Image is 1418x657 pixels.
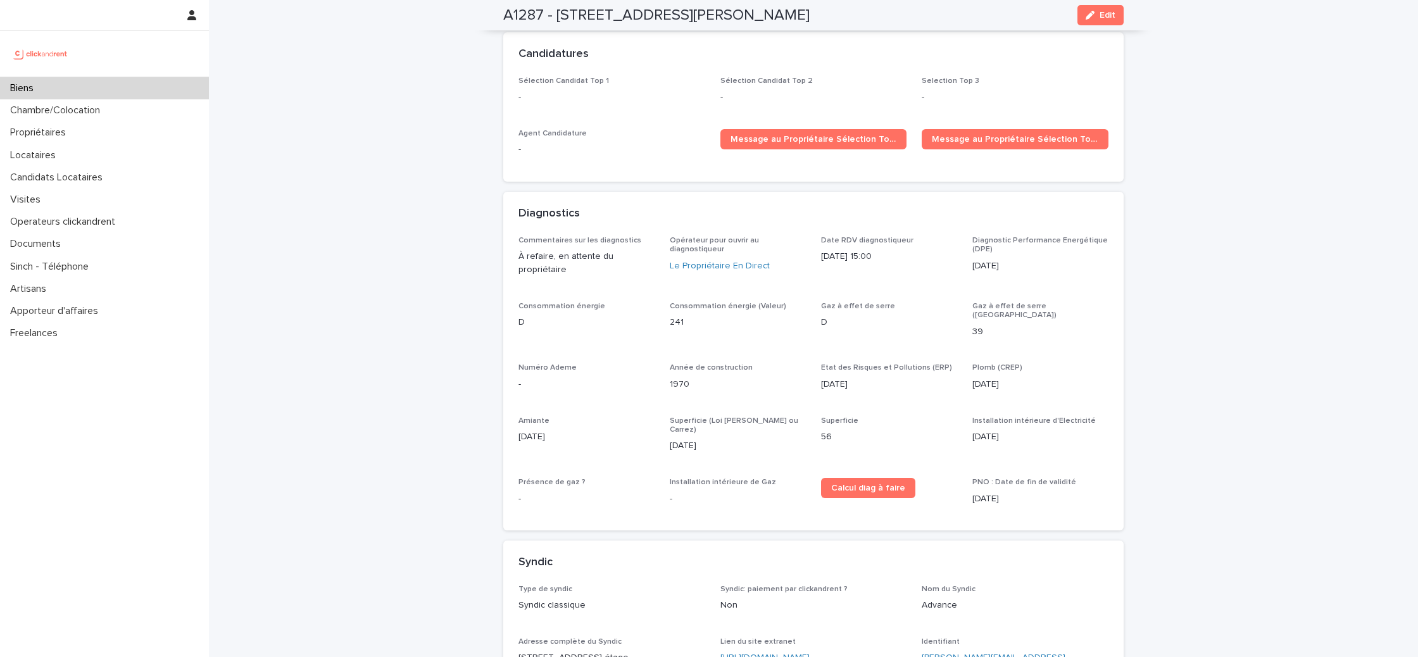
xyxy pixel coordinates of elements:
[518,430,655,444] p: [DATE]
[518,585,572,593] span: Type de syndic
[932,135,1098,144] span: Message au Propriétaire Sélection Top 2
[720,91,907,104] p: -
[972,430,1108,444] p: [DATE]
[5,149,66,161] p: Locataires
[670,417,798,434] span: Superficie (Loi [PERSON_NAME] ou Carrez)
[972,303,1057,319] span: Gaz à effet de serre ([GEOGRAPHIC_DATA])
[972,364,1022,372] span: Plomb (CREP)
[821,364,952,372] span: Etat des Risques et Pollutions (ERP)
[518,492,655,506] p: -
[518,316,655,329] p: D
[670,364,753,372] span: Année de construction
[922,91,1108,104] p: -
[922,585,976,593] span: Nom du Syndic
[922,638,960,646] span: Identifiant
[10,41,72,66] img: UCB0brd3T0yccxBKYDjQ
[972,492,1108,506] p: [DATE]
[518,378,655,391] p: -
[503,6,810,25] h2: A1287 - [STREET_ADDRESS][PERSON_NAME]
[972,417,1096,425] span: Installation intérieure d'Electricité
[518,91,705,104] p: -
[972,378,1108,391] p: [DATE]
[518,303,605,310] span: Consommation énergie
[518,143,705,156] p: -
[821,417,858,425] span: Superficie
[518,638,622,646] span: Adresse complète du Syndic
[972,325,1108,339] p: 39
[518,417,549,425] span: Amiante
[5,194,51,206] p: Visites
[720,638,796,646] span: Lien du site extranet
[821,316,957,329] p: D
[720,599,907,612] p: Non
[972,237,1108,253] span: Diagnostic Performance Energétique (DPE)
[670,479,776,486] span: Installation intérieure de Gaz
[518,237,641,244] span: Commentaires sur les diagnostics
[922,129,1108,149] a: Message au Propriétaire Sélection Top 2
[821,250,957,263] p: [DATE] 15:00
[821,378,957,391] p: [DATE]
[1077,5,1124,25] button: Edit
[5,327,68,339] p: Freelances
[1100,11,1115,20] span: Edit
[821,478,915,498] a: Calcul diag à faire
[518,599,705,612] p: Syndic classique
[731,135,897,144] span: Message au Propriétaire Sélection Top 1
[821,430,957,444] p: 56
[821,237,913,244] span: Date RDV diagnostiqueur
[5,104,110,116] p: Chambre/Colocation
[670,260,770,273] a: Le Propriétaire En Direct
[972,479,1076,486] span: PNO : Date de fin de validité
[518,130,587,137] span: Agent Candidature
[518,77,609,85] span: Sélection Candidat Top 1
[831,484,905,492] span: Calcul diag à faire
[720,129,907,149] a: Message au Propriétaire Sélection Top 1
[670,378,806,391] p: 1970
[821,303,895,310] span: Gaz à effet de serre
[518,364,577,372] span: Numéro Ademe
[670,237,759,253] span: Opérateur pour ouvrir au diagnostiqueur
[5,238,71,250] p: Documents
[5,261,99,273] p: Sinch - Téléphone
[720,77,813,85] span: Sélection Candidat Top 2
[922,77,979,85] span: Selection Top 3
[670,316,806,329] p: 241
[518,556,553,570] h2: Syndic
[922,599,1108,612] p: Advance
[518,207,580,221] h2: Diagnostics
[720,585,848,593] span: Syndic: paiement par clickandrent ?
[518,479,586,486] span: Présence de gaz ?
[5,172,113,184] p: Candidats Locataires
[670,439,806,453] p: [DATE]
[518,47,589,61] h2: Candidatures
[5,127,76,139] p: Propriétaires
[670,492,806,506] p: -
[670,303,786,310] span: Consommation énergie (Valeur)
[5,283,56,295] p: Artisans
[518,250,655,277] p: À refaire, en attente du propriétaire
[972,260,1108,273] p: [DATE]
[5,82,44,94] p: Biens
[5,305,108,317] p: Apporteur d'affaires
[5,216,125,228] p: Operateurs clickandrent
